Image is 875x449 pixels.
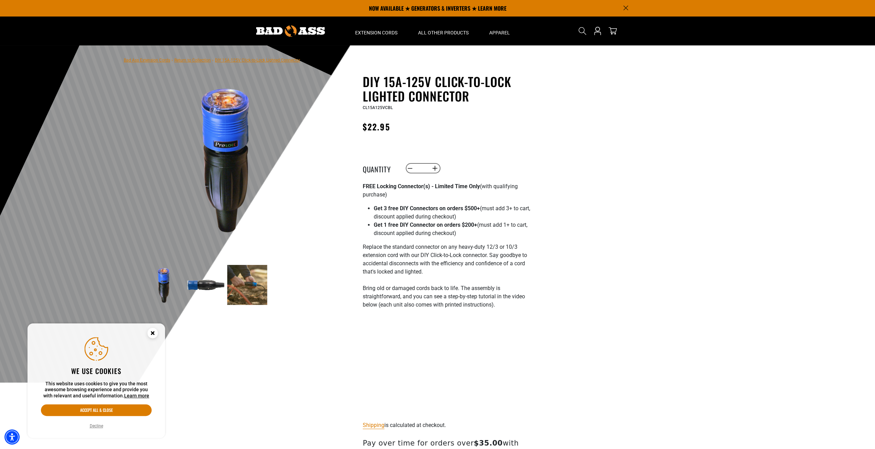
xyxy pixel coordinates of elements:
h1: DIY 15A-125V Click-to-Lock Lighted Connector [363,74,531,103]
a: Shipping [363,422,384,428]
a: Bad Ass Extension Cords [124,58,170,63]
h2: We use cookies [41,366,152,375]
span: CL15A125VCBL [363,105,393,110]
span: (must add 3+ to cart, discount applied during checkout) [374,205,530,220]
summary: Search [577,25,588,36]
strong: Get 1 free DIY Connector on orders $200+ [374,222,477,228]
a: This website uses cookies to give you the most awesome browsing experience and provide you with r... [124,393,149,398]
span: › [172,58,173,63]
button: Decline [88,423,105,429]
div: Accessibility Menu [4,429,20,445]
nav: breadcrumbs [124,56,300,64]
p: Replace the standard connector on any heavy-duty 12/3 or 10/3 extension cord with our DIY Click-t... [363,243,531,317]
a: cart [607,27,618,35]
span: (with qualifying purchase) [363,183,518,198]
span: Extension Cords [355,30,397,36]
strong: FREE Locking Connector(s) - Limited Time Only [363,183,480,190]
span: All Other Products [418,30,469,36]
img: Bad Ass Extension Cords [256,25,325,37]
span: $22.95 [363,120,390,133]
span: › [212,58,214,63]
summary: Extension Cords [345,17,408,45]
summary: Apparel [479,17,520,45]
a: Return to Collection [174,58,211,63]
summary: All Other Products [408,17,479,45]
div: is calculated at checkout. [363,420,531,430]
aside: Cookie Consent [28,323,165,438]
a: Open this option [592,17,603,45]
button: Accept all & close [41,404,152,416]
span: DIY 15A-125V Click-to-Lock Lighted Connector [215,58,300,63]
strong: Get 3 free DIY Connectors on orders $500+ [374,205,480,212]
iframe: Bad Ass DIY Locking Cord - Instructions [363,323,531,418]
p: This website uses cookies to give you the most awesome browsing experience and provide you with r... [41,381,152,399]
label: Quantity [363,164,397,173]
span: Apparel [489,30,510,36]
span: (must add 1+ to cart, discount applied during checkout) [374,222,527,236]
button: Close this option [140,323,165,345]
